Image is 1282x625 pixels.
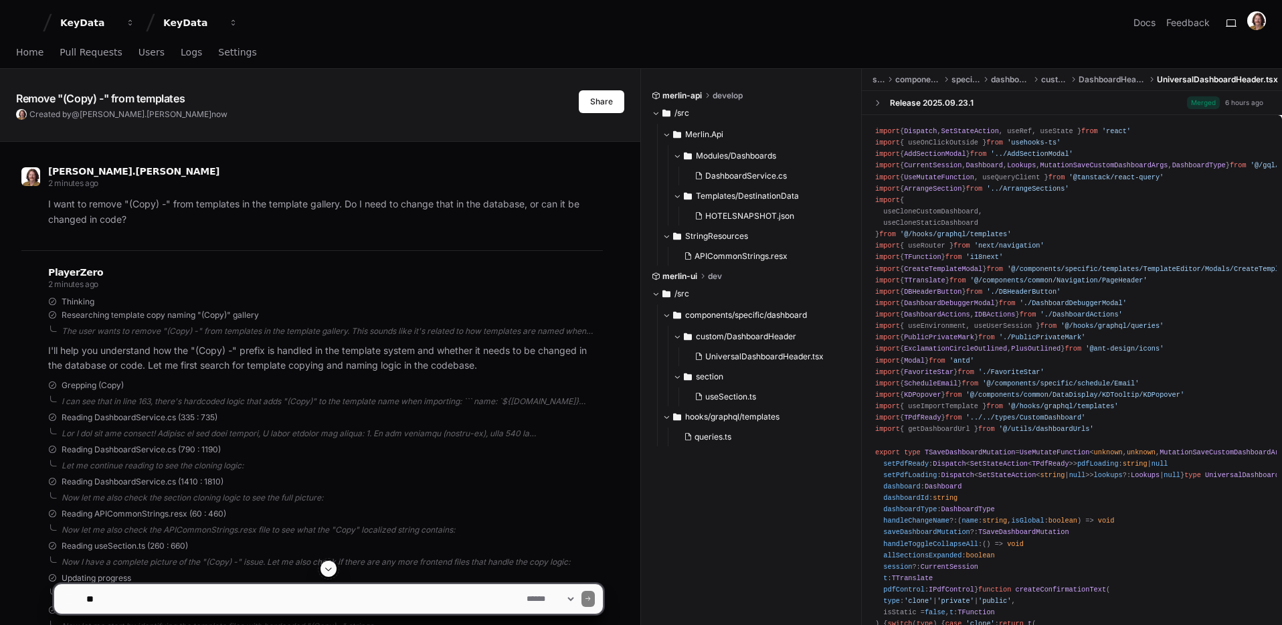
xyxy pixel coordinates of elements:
[62,380,124,391] span: Grepping (Copy)
[1094,448,1123,456] span: unknown
[875,196,900,204] span: import
[1081,127,1098,135] span: from
[29,109,227,120] span: Created by
[925,448,1016,456] span: TSaveDashboardMutation
[904,379,957,387] span: ScheduleEmail
[1040,161,1168,169] span: MutationSaveCustomDashboardArgs
[673,145,852,167] button: Modules/Dashboards
[1007,540,1024,548] span: void
[966,414,1086,422] span: '../../types/CustomDashboard'
[48,166,219,177] span: [PERSON_NAME].[PERSON_NAME]
[705,171,787,181] span: DashboardService.cs
[1133,16,1156,29] a: Docs
[904,310,970,319] span: DashboardActions
[986,185,1069,193] span: '../ArrangeSections'
[139,37,165,68] a: Users
[60,48,122,56] span: Pull Requests
[48,178,98,188] span: 2 minutes ago
[986,288,1061,296] span: './DBHeaderButton'
[705,351,824,362] span: UniversalDashboardHeader.tsx
[662,304,852,326] button: components/specific/dashboard
[713,90,743,101] span: develop
[875,333,900,341] span: import
[1007,402,1118,410] span: '@/hooks/graphql/templates'
[696,151,776,161] span: Modules/Dashboards
[689,347,844,366] button: UniversalDashboardHeader.tsx
[662,406,852,428] button: hooks/graphql/templates
[883,505,937,513] span: dashboardType
[966,161,1003,169] span: Dashboard
[685,129,723,140] span: Merlin.Api
[689,207,844,226] button: HOTELSNAPSHOT.json
[696,191,799,201] span: Templates/DestinationData
[685,310,807,321] span: components/specific/dashboard
[21,167,40,186] img: ACg8ocLxjWwHaTxEAox3-XWut-danNeJNGcmSgkd_pWXDZ2crxYdQKg=s96-c
[904,127,937,135] span: Dispatch
[961,517,1077,525] span: : , :
[970,150,987,158] span: from
[974,242,1044,250] span: 'next/navigation'
[953,242,970,250] span: from
[904,185,961,193] span: ArrangeSection
[949,357,974,365] span: 'antd'
[957,368,974,376] span: from
[662,124,852,145] button: Merlin.Api
[966,288,983,296] span: from
[80,109,211,119] span: [PERSON_NAME].[PERSON_NAME]
[875,288,900,296] span: import
[966,185,983,193] span: from
[1048,173,1065,181] span: from
[1069,173,1164,181] span: '@tanstack/react-query'
[875,185,900,193] span: import
[652,283,852,304] button: /src
[696,331,796,342] span: custom/DashboardHeader
[875,345,900,353] span: import
[904,265,982,273] span: CreateTemplateModal
[982,540,1003,548] span: () =>
[55,11,141,35] button: KeyData
[883,471,937,479] span: setPdfLoading
[961,379,978,387] span: from
[1098,517,1115,525] span: void
[875,150,900,158] span: import
[48,343,603,374] p: I'll help you understand how the "(Copy) -" prefix is handled in the template system and whether ...
[966,253,1003,261] span: 'i18next'
[1225,98,1263,108] div: 6 hours ago
[62,444,221,455] span: Reading DashboardService.cs (790 : 1190)
[986,265,1003,273] span: from
[16,109,27,120] img: ACg8ocLxjWwHaTxEAox3-XWut-danNeJNGcmSgkd_pWXDZ2crxYdQKg=s96-c
[1164,471,1180,479] span: null
[662,226,852,247] button: StringResources
[684,188,692,204] svg: Directory
[1040,471,1065,479] span: string
[1077,460,1119,468] span: pdfLoading
[62,412,217,423] span: Reading DashboardService.cs (335 : 735)
[875,253,900,261] span: import
[1020,448,1090,456] span: UseMutateFunction
[674,288,689,299] span: /src
[875,322,900,330] span: import
[62,525,603,535] div: Now let me also check the APICommonStrings.resx file to see what the "Copy" localized string cont...
[652,102,852,124] button: /src
[900,230,1011,238] span: '@/hooks/graphql/templates'
[695,432,731,442] span: queries.ts
[978,528,1069,536] span: TSaveDashboardMutation
[890,98,974,108] div: Release 2025.09.23.1
[991,150,1073,158] span: '../AddSectionModal'
[662,90,702,101] span: merlin-api
[673,326,852,347] button: custom/DashboardHeader
[966,551,995,559] span: boolean
[883,482,920,490] span: dashboard
[883,540,978,548] span: handleToggleCollapseAll
[673,185,852,207] button: Templates/DestinationData
[875,127,900,135] span: import
[181,48,202,56] span: Logs
[1123,460,1148,468] span: string
[62,460,603,471] div: Let me continue reading to see the cloning logic:
[673,228,681,244] svg: Directory
[1040,322,1057,330] span: from
[211,109,227,119] span: now
[685,412,780,422] span: hooks/graphql/templates
[957,517,1093,525] span: ( ) =>
[904,288,961,296] span: DBHeaderButton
